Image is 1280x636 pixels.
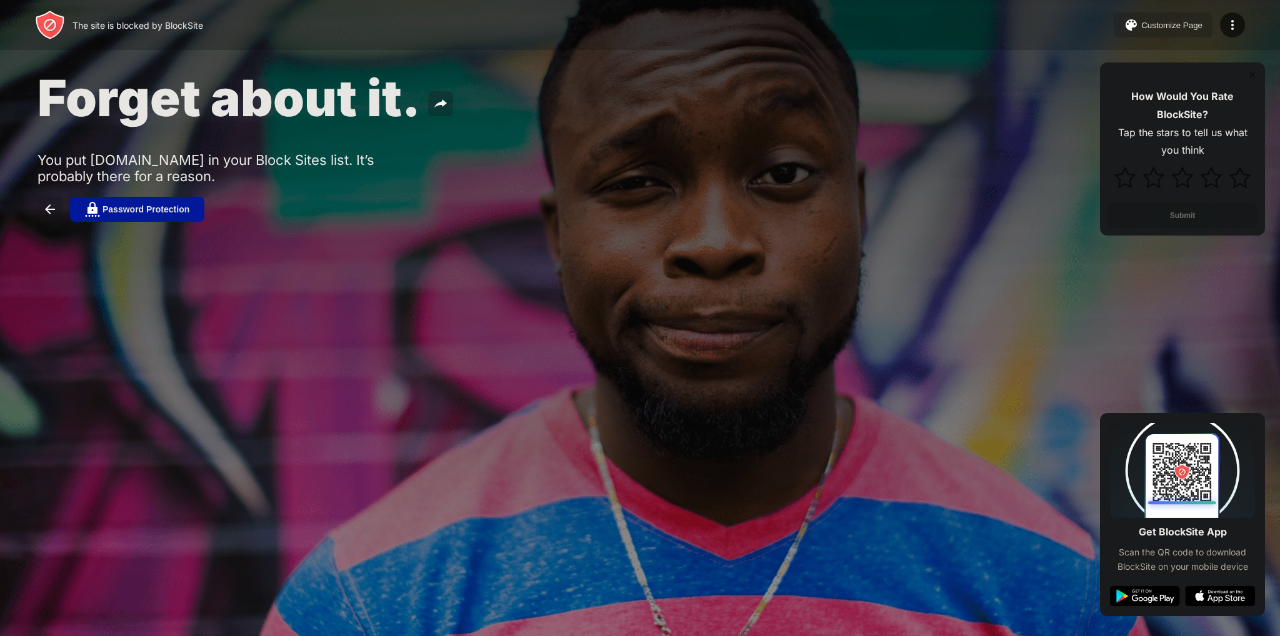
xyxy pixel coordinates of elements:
img: rate-us-close.svg [1247,70,1257,80]
span: Forget about it. [37,67,421,128]
div: Password Protection [102,204,189,214]
img: google-play.svg [1110,586,1180,606]
img: app-store.svg [1185,586,1255,606]
div: Get BlockSite App [1139,523,1227,541]
div: Scan the QR code to download BlockSite on your mobile device [1110,545,1255,574]
img: qrcode.svg [1110,423,1255,518]
div: Customize Page [1141,21,1202,30]
img: back.svg [42,202,57,217]
img: star.svg [1229,167,1251,188]
div: The site is blocked by BlockSite [72,20,203,31]
img: pallet.svg [1124,17,1139,32]
div: Tap the stars to tell us what you think [1107,124,1257,160]
div: How Would You Rate BlockSite? [1107,87,1257,124]
button: Submit [1107,203,1257,228]
img: password.svg [85,202,100,217]
div: You put [DOMAIN_NAME] in your Block Sites list. It’s probably there for a reason. [37,152,424,184]
img: header-logo.svg [35,10,65,40]
img: star.svg [1114,167,1136,188]
img: star.svg [1201,167,1222,188]
img: share.svg [433,96,448,111]
img: star.svg [1172,167,1193,188]
img: star.svg [1143,167,1164,188]
img: menu-icon.svg [1225,17,1240,32]
button: Password Protection [70,197,204,222]
button: Customize Page [1114,12,1212,37]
